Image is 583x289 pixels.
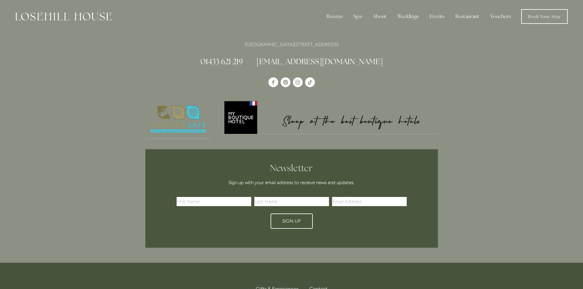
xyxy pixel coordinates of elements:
a: 01433 621 219 [200,57,243,66]
a: [EMAIL_ADDRESS][DOMAIN_NAME] [256,57,383,66]
a: Pinterest [281,77,290,87]
img: Nature's Safe - Logo [145,100,211,139]
input: First Name [177,197,251,206]
input: Email Address [332,197,407,206]
h2: Newsletter [179,163,405,174]
div: About [368,10,391,23]
a: Losehill House Hotel & Spa [268,77,278,87]
div: Events [425,10,449,23]
div: Weddings [393,10,424,23]
p: Sign up with your email address to receive news and updates. [179,179,405,186]
img: My Boutique Hotel - Logo [221,100,438,134]
a: Vouchers [485,10,516,23]
div: Rooms [322,10,347,23]
img: Losehill House [15,13,112,20]
span: Sign Up [282,218,301,224]
a: Book Your Stay [521,9,568,24]
a: Instagram [293,77,303,87]
button: Sign Up [271,213,313,229]
a: TikTok [305,77,315,87]
p: [GEOGRAPHIC_DATA][STREET_ADDRESS] [145,40,438,49]
div: Spa [349,10,367,23]
input: Last Name [254,197,329,206]
div: Restaurant [450,10,484,23]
